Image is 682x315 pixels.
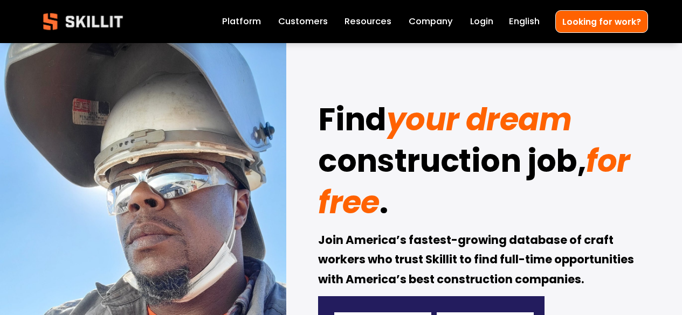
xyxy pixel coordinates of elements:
[345,15,391,29] span: Resources
[278,14,328,29] a: Customers
[222,14,261,29] a: Platform
[34,5,132,38] img: Skillit
[318,137,586,191] strong: construction job,
[555,10,648,32] a: Looking for work?
[509,14,540,29] div: language picker
[509,15,540,29] span: English
[409,14,453,29] a: Company
[318,139,637,224] em: for free
[387,98,571,141] em: your dream
[345,14,391,29] a: folder dropdown
[318,96,387,149] strong: Find
[380,179,388,232] strong: .
[318,232,636,291] strong: Join America’s fastest-growing database of craft workers who trust Skillit to find full-time oppo...
[470,14,493,29] a: Login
